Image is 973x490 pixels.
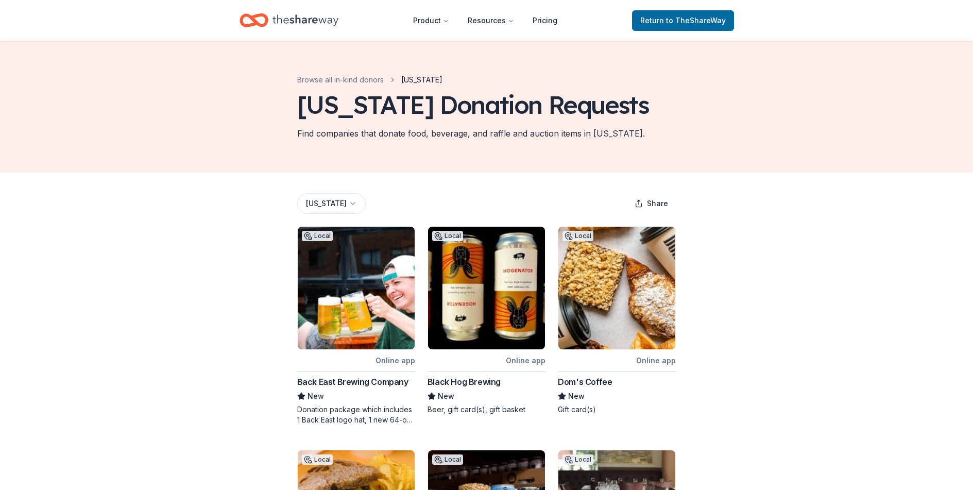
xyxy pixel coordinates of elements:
a: Image for Black Hog BrewingLocalOnline appBlack Hog BrewingNewBeer, gift card(s), gift basket [428,226,545,415]
nav: breadcrumb [297,74,442,86]
a: Image for Back East Brewing CompanyLocalOnline appBack East Brewing CompanyNewDonation package wh... [297,226,415,425]
div: Gift card(s) [558,404,676,415]
span: to TheShareWay [666,16,726,25]
button: Share [626,193,676,214]
div: Back East Brewing Company [297,376,408,388]
button: Product [405,10,457,31]
div: Local [432,454,463,465]
div: Beer, gift card(s), gift basket [428,404,545,415]
div: Local [302,231,333,241]
button: Resources [459,10,522,31]
span: New [568,390,585,402]
div: Donation package which includes 1 Back East logo hat, 1 new 64-oz growler with growler fill, 1 lo... [297,404,415,425]
nav: Main [405,8,566,32]
span: Share [647,197,668,210]
div: Dom's Coffee [558,376,612,388]
div: Local [562,454,593,465]
span: New [438,390,454,402]
a: Image for Dom's CoffeeLocalOnline appDom's CoffeeNewGift card(s) [558,226,676,415]
img: Image for Dom's Coffee [558,227,675,349]
div: Local [302,454,333,465]
div: Find companies that donate food, beverage, and raffle and auction items in [US_STATE]. [297,127,645,140]
span: [US_STATE] [401,74,442,86]
a: Pricing [524,10,566,31]
a: Home [240,8,338,32]
a: Returnto TheShareWay [632,10,734,31]
div: [US_STATE] Donation Requests [297,90,649,119]
img: Image for Back East Brewing Company [298,227,415,349]
div: Online app [375,354,415,367]
div: Black Hog Brewing [428,376,501,388]
a: Browse all in-kind donors [297,74,384,86]
span: Return [640,14,726,27]
div: Online app [506,354,545,367]
img: Image for Black Hog Brewing [428,227,545,349]
div: Local [432,231,463,241]
div: Online app [636,354,676,367]
div: Local [562,231,593,241]
span: New [308,390,324,402]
